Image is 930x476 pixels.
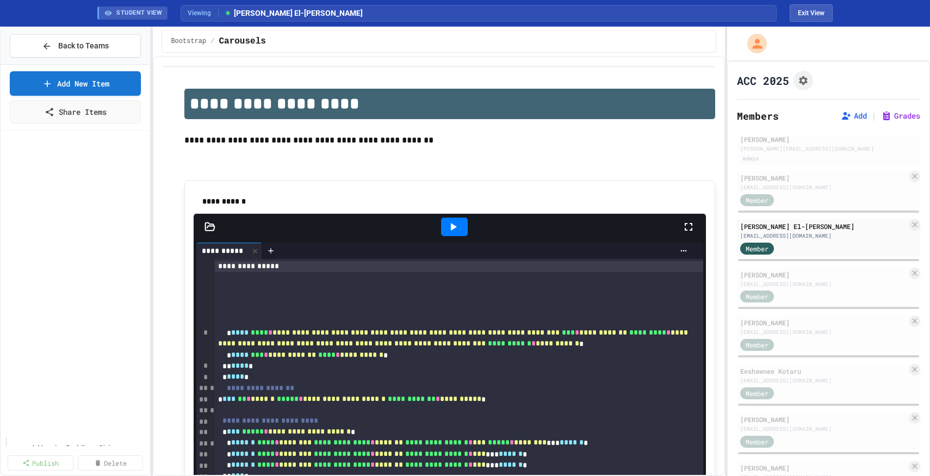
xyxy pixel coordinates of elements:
[790,4,833,22] button: Exit student view
[740,463,907,473] div: [PERSON_NAME]
[746,340,768,350] span: Member
[736,31,770,56] div: My Account
[884,432,919,465] iframe: chat widget
[10,34,141,58] button: Back to Teams
[737,108,779,123] h2: Members
[740,415,907,424] div: [PERSON_NAME]
[740,425,907,433] div: [EMAIL_ADDRESS][DOMAIN_NAME]
[737,73,789,88] h1: ACC 2025
[740,183,907,191] div: [EMAIL_ADDRESS][DOMAIN_NAME]
[871,109,877,122] span: |
[740,280,907,288] div: [EMAIL_ADDRESS][DOMAIN_NAME]
[746,437,768,447] span: Member
[78,455,144,471] a: Delete
[10,71,141,96] a: Add New Item
[740,376,907,385] div: [EMAIL_ADDRESS][DOMAIN_NAME]
[746,195,768,205] span: Member
[793,71,813,90] button: Assignment Settings
[746,388,768,398] span: Member
[10,100,141,123] a: Share Items
[740,154,761,163] div: Admin
[171,37,206,46] span: Bootstrap
[841,110,867,121] button: Add
[8,455,73,471] a: Publish
[219,35,265,48] span: Carousels
[30,444,147,453] span: 4 Margin, Padding, Sizing
[58,40,109,52] span: Back to Teams
[740,145,917,153] div: [PERSON_NAME][EMAIL_ADDRESS][DOMAIN_NAME]
[740,318,907,327] div: [PERSON_NAME]
[210,37,214,46] span: /
[740,134,917,144] div: [PERSON_NAME]
[740,366,907,376] div: Eeshawnee Kotaru
[740,270,907,280] div: [PERSON_NAME]
[746,292,768,301] span: Member
[740,173,907,183] div: [PERSON_NAME]
[740,232,907,240] div: [EMAIL_ADDRESS][DOMAIN_NAME]
[224,8,363,19] span: [PERSON_NAME] El-[PERSON_NAME]
[740,221,907,231] div: [PERSON_NAME] El-[PERSON_NAME]
[840,385,919,431] iframe: chat widget
[881,110,920,121] button: Grades
[116,9,162,18] span: STUDENT VIEW
[740,328,907,336] div: [EMAIL_ADDRESS][DOMAIN_NAME]
[188,8,219,18] span: Viewing
[746,244,768,254] span: Member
